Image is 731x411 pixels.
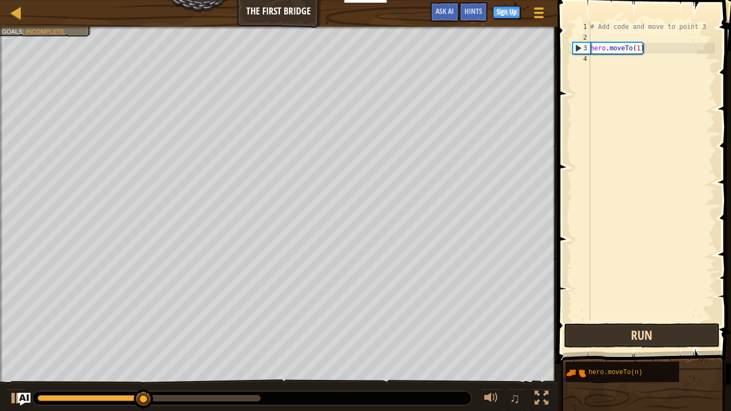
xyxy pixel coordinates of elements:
[573,43,590,54] div: 3
[589,369,643,376] span: hero.moveTo(n)
[573,32,590,43] div: 2
[26,28,65,35] span: Incomplete
[573,21,590,32] div: 1
[573,54,590,64] div: 4
[436,6,454,16] span: Ask AI
[22,28,26,35] span: :
[493,6,520,19] button: Sign Up
[18,393,31,406] button: Ask AI
[531,389,552,410] button: Toggle fullscreen
[5,389,27,410] button: Ctrl + P: Play
[2,28,22,35] span: Goals
[430,2,459,22] button: Ask AI
[526,2,552,27] button: Show game menu
[509,390,520,406] span: ♫
[564,323,720,348] button: Run
[566,363,586,383] img: portrait.png
[507,389,526,410] button: ♫
[465,6,482,16] span: Hints
[481,389,502,410] button: Adjust volume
